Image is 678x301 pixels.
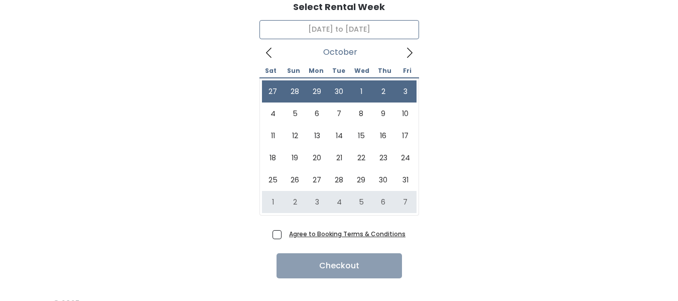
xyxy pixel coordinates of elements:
span: October 27, 2025 [306,169,328,191]
span: October 18, 2025 [262,147,284,169]
span: Sun [282,68,305,74]
span: October 17, 2025 [394,125,417,147]
span: November 5, 2025 [350,191,372,213]
span: October 21, 2025 [328,147,350,169]
span: November 1, 2025 [262,191,284,213]
span: September 27, 2025 [262,80,284,103]
span: Sat [259,68,282,74]
a: Agree to Booking Terms & Conditions [289,230,405,238]
span: October 19, 2025 [284,147,306,169]
span: Thu [373,68,396,74]
span: October [323,50,357,54]
span: October 22, 2025 [350,147,372,169]
span: October 26, 2025 [284,169,306,191]
span: October 2, 2025 [372,80,394,103]
span: October 24, 2025 [394,147,417,169]
span: October 31, 2025 [394,169,417,191]
span: October 29, 2025 [350,169,372,191]
span: October 8, 2025 [350,103,372,125]
input: Select week [259,20,419,39]
span: October 11, 2025 [262,125,284,147]
span: October 12, 2025 [284,125,306,147]
span: Fri [396,68,419,74]
span: October 4, 2025 [262,103,284,125]
span: November 7, 2025 [394,191,417,213]
span: November 6, 2025 [372,191,394,213]
h1: Select Rental Week [293,2,385,12]
span: November 2, 2025 [284,191,306,213]
span: October 10, 2025 [394,103,417,125]
span: November 3, 2025 [306,191,328,213]
span: Wed [350,68,373,74]
span: October 28, 2025 [328,169,350,191]
span: October 30, 2025 [372,169,394,191]
span: October 14, 2025 [328,125,350,147]
button: Checkout [277,253,402,278]
span: October 25, 2025 [262,169,284,191]
span: October 9, 2025 [372,103,394,125]
span: October 20, 2025 [306,147,328,169]
span: October 16, 2025 [372,125,394,147]
span: October 6, 2025 [306,103,328,125]
span: October 1, 2025 [350,80,372,103]
span: October 15, 2025 [350,125,372,147]
span: October 23, 2025 [372,147,394,169]
span: September 29, 2025 [306,80,328,103]
span: October 13, 2025 [306,125,328,147]
span: Mon [305,68,327,74]
span: October 5, 2025 [284,103,306,125]
span: October 7, 2025 [328,103,350,125]
span: November 4, 2025 [328,191,350,213]
span: September 28, 2025 [284,80,306,103]
span: October 3, 2025 [394,80,417,103]
span: Tue [328,68,350,74]
span: September 30, 2025 [328,80,350,103]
